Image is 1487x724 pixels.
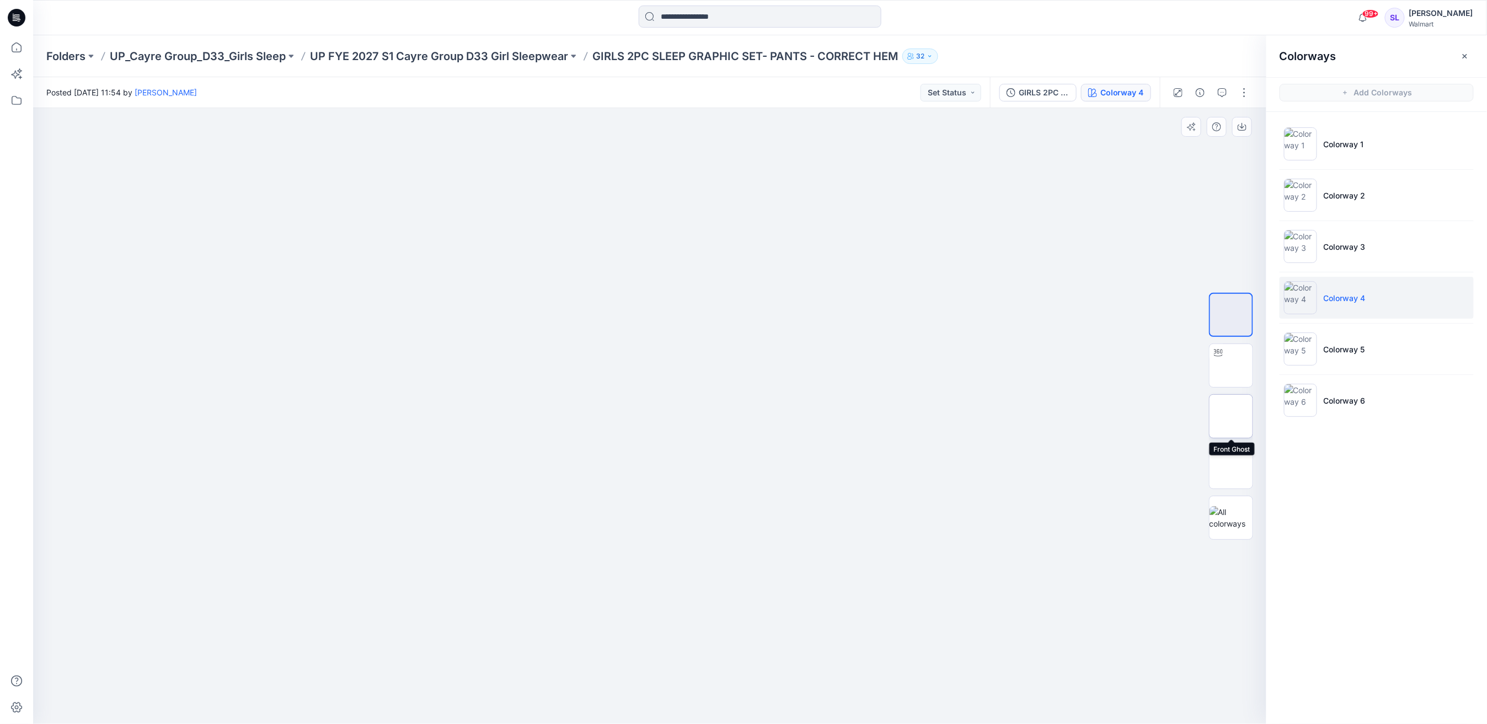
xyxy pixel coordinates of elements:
[1324,190,1366,201] p: Colorway 2
[1284,384,1317,417] img: Colorway 6
[916,50,924,62] p: 32
[1284,281,1317,314] img: Colorway 4
[1324,241,1366,253] p: Colorway 3
[1019,87,1069,99] div: GIRLS 2PC SLEEP GRAPHIC SET- PANTS - CORRECT HEM
[1081,84,1151,101] button: Colorway 4
[902,49,938,64] button: 32
[1284,127,1317,160] img: Colorway 1
[1324,292,1366,304] p: Colorway 4
[110,49,286,64] a: UP_Cayre Group_D33_Girls Sleep
[1284,179,1317,212] img: Colorway 2
[1409,20,1473,28] div: Walmart
[1324,395,1366,406] p: Colorway 6
[1100,87,1144,99] div: Colorway 4
[1409,7,1473,20] div: [PERSON_NAME]
[1385,8,1405,28] div: SL
[999,84,1077,101] button: GIRLS 2PC SLEEP GRAPHIC SET- PANTS - CORRECT HEM
[1210,506,1253,529] img: All colorways
[1362,9,1379,18] span: 99+
[135,88,197,97] a: [PERSON_NAME]
[1324,138,1364,150] p: Colorway 1
[1284,230,1317,263] img: Colorway 3
[46,49,85,64] a: Folders
[592,49,898,64] p: GIRLS 2PC SLEEP GRAPHIC SET- PANTS - CORRECT HEM
[1191,84,1209,101] button: Details
[1284,332,1317,366] img: Colorway 5
[1324,344,1365,355] p: Colorway 5
[46,87,197,98] span: Posted [DATE] 11:54 by
[1280,50,1336,63] h2: Colorways
[310,49,568,64] a: UP FYE 2027 S1 Cayre Group D33 Girl Sleepwear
